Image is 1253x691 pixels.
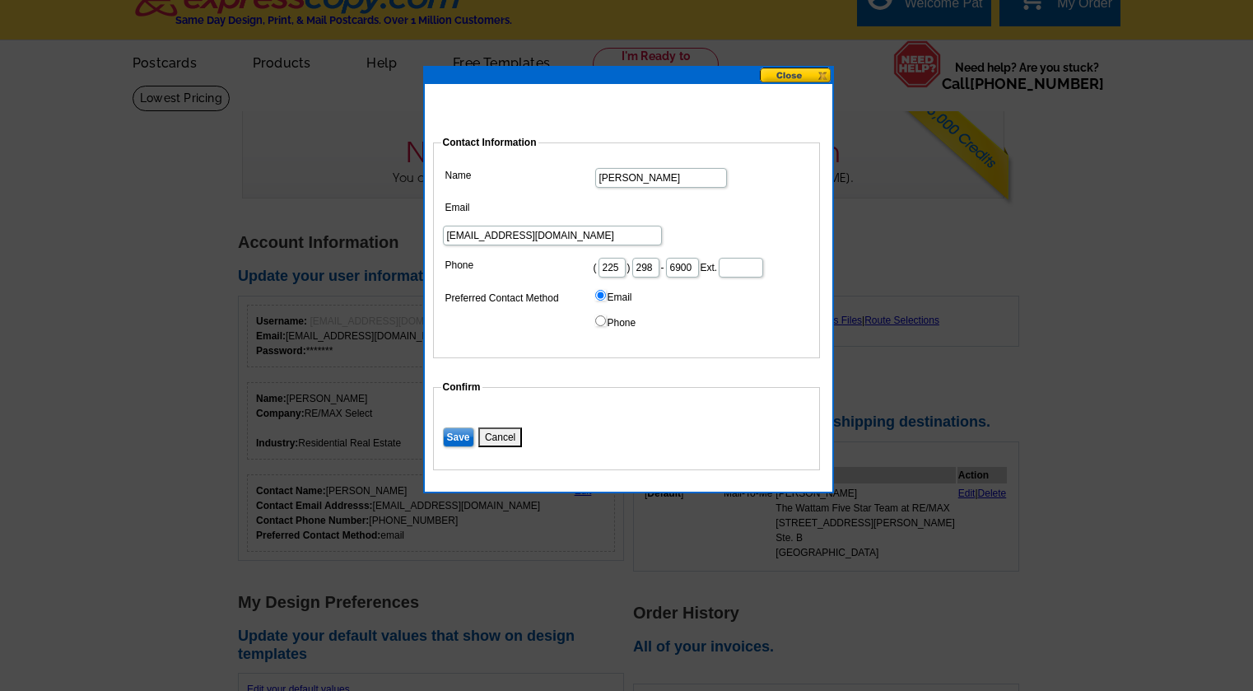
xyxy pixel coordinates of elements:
label: Email [594,286,632,305]
iframe: LiveChat chat widget [924,308,1253,691]
legend: Confirm [441,380,482,395]
label: Phone [594,311,636,330]
label: Email [445,200,594,215]
input: Email [595,290,606,301]
label: Phone [445,258,594,273]
legend: Contact Information [441,135,538,150]
label: Preferred Contact Method [445,290,594,307]
input: Save [443,427,474,447]
button: Cancel [478,427,522,447]
input: Phone [595,315,606,326]
label: Name [445,168,594,183]
dd: ( ) - Ext. [441,254,812,279]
